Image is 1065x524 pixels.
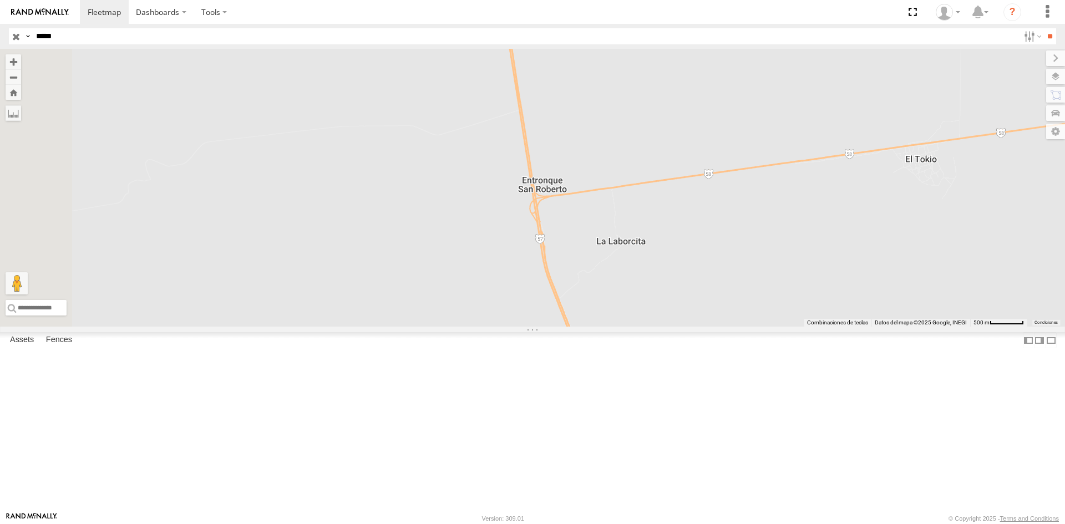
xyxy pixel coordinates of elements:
button: Zoom Home [6,85,21,100]
a: Visit our Website [6,513,57,524]
i: ? [1003,3,1021,21]
img: rand-logo.svg [11,8,69,16]
div: Sebastian Velez [932,4,964,21]
label: Fences [40,333,78,348]
label: Hide Summary Table [1046,332,1057,348]
label: Dock Summary Table to the Left [1023,332,1034,348]
label: Search Filter Options [1020,28,1043,44]
button: Combinaciones de teclas [807,319,868,327]
button: Zoom in [6,54,21,69]
button: Arrastra el hombrecito naranja al mapa para abrir Street View [6,272,28,294]
label: Measure [6,105,21,121]
button: Zoom out [6,69,21,85]
a: Condiciones (se abre en una nueva pestaña) [1034,320,1058,325]
label: Dock Summary Table to the Right [1034,332,1045,348]
button: Escala del mapa: 500 m por 58 píxeles [970,319,1027,327]
span: Datos del mapa ©2025 Google, INEGI [875,319,967,325]
label: Map Settings [1046,124,1065,139]
a: Terms and Conditions [1000,515,1059,522]
div: Version: 309.01 [482,515,524,522]
div: © Copyright 2025 - [949,515,1059,522]
span: 500 m [973,319,990,325]
label: Search Query [23,28,32,44]
label: Assets [4,333,39,348]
